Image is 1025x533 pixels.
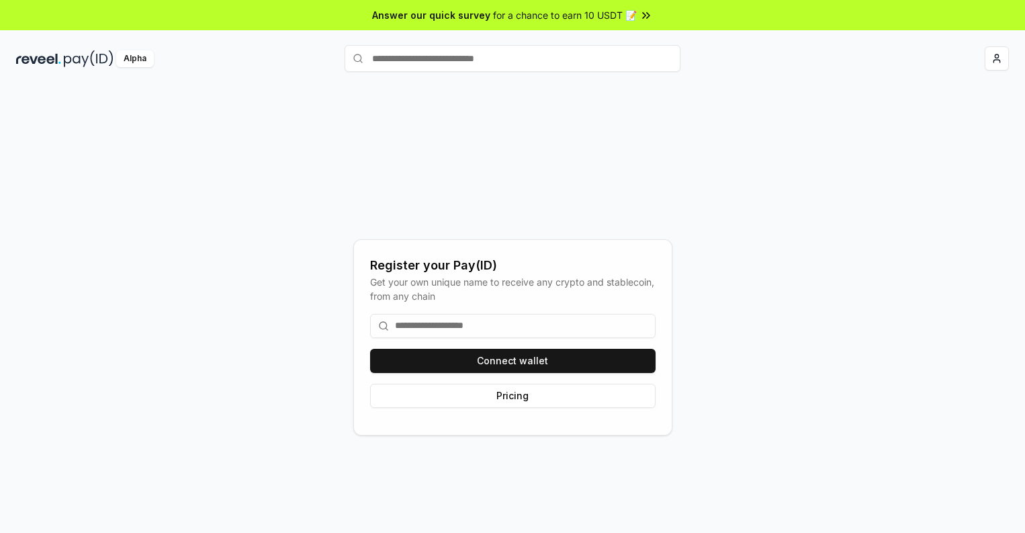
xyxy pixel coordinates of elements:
button: Pricing [370,384,656,408]
span: for a chance to earn 10 USDT 📝 [493,8,637,22]
button: Connect wallet [370,349,656,373]
div: Get your own unique name to receive any crypto and stablecoin, from any chain [370,275,656,303]
img: pay_id [64,50,114,67]
span: Answer our quick survey [372,8,490,22]
div: Alpha [116,50,154,67]
img: reveel_dark [16,50,61,67]
div: Register your Pay(ID) [370,256,656,275]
